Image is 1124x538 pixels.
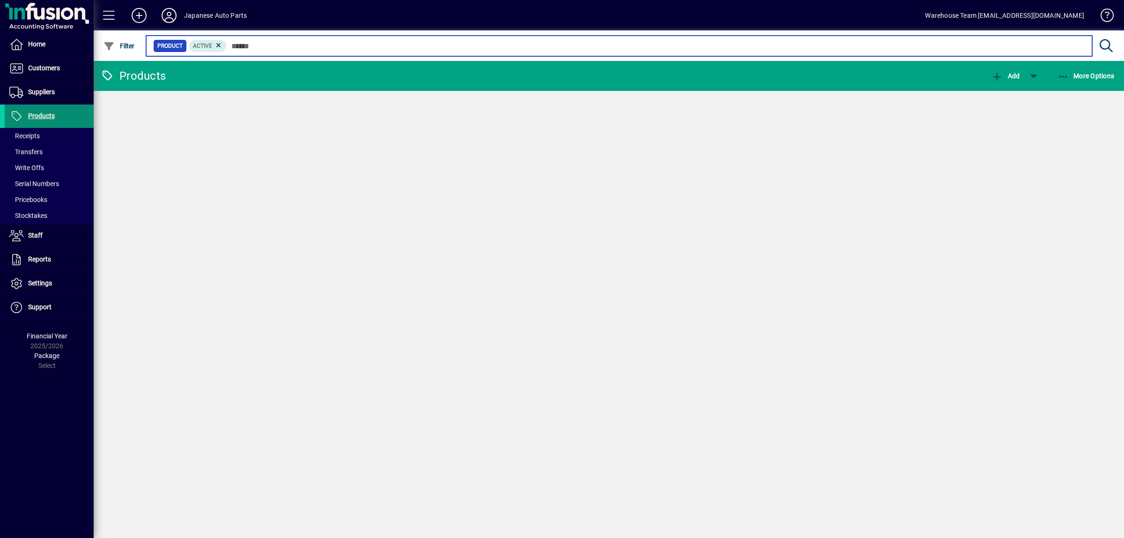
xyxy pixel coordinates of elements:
div: Products [101,68,166,83]
span: Serial Numbers [9,180,59,187]
div: Japanese Auto Parts [184,8,247,23]
span: Stocktakes [9,212,47,219]
span: Settings [28,279,52,287]
span: Active [193,43,212,49]
button: Filter [101,37,137,54]
button: Add [124,7,154,24]
a: Staff [5,224,94,247]
span: Customers [28,64,60,72]
span: Package [34,352,59,359]
a: Support [5,296,94,319]
span: Receipts [9,132,40,140]
a: Write Offs [5,160,94,176]
span: More Options [1057,72,1115,80]
a: Pricebooks [5,192,94,208]
span: Pricebooks [9,196,47,203]
a: Home [5,33,94,56]
span: Staff [28,232,43,239]
span: Transfers [9,148,43,156]
a: Suppliers [5,81,94,104]
button: Add [989,67,1022,84]
span: Financial Year [27,332,67,340]
span: Product [157,41,183,51]
a: Settings [5,272,94,295]
mat-chip: Activation Status: Active [189,40,227,52]
a: Knowledge Base [1094,2,1112,32]
div: Warehouse Team [EMAIL_ADDRESS][DOMAIN_NAME] [925,8,1084,23]
span: Home [28,40,45,48]
a: Stocktakes [5,208,94,224]
span: Add [991,72,1020,80]
a: Reports [5,248,94,271]
span: Reports [28,255,51,263]
span: Suppliers [28,88,55,96]
a: Serial Numbers [5,176,94,192]
a: Receipts [5,128,94,144]
button: Profile [154,7,184,24]
span: Filter [104,42,135,50]
button: More Options [1055,67,1117,84]
span: Products [28,112,55,120]
a: Transfers [5,144,94,160]
a: Customers [5,57,94,80]
span: Support [28,303,52,311]
span: Write Offs [9,164,44,172]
